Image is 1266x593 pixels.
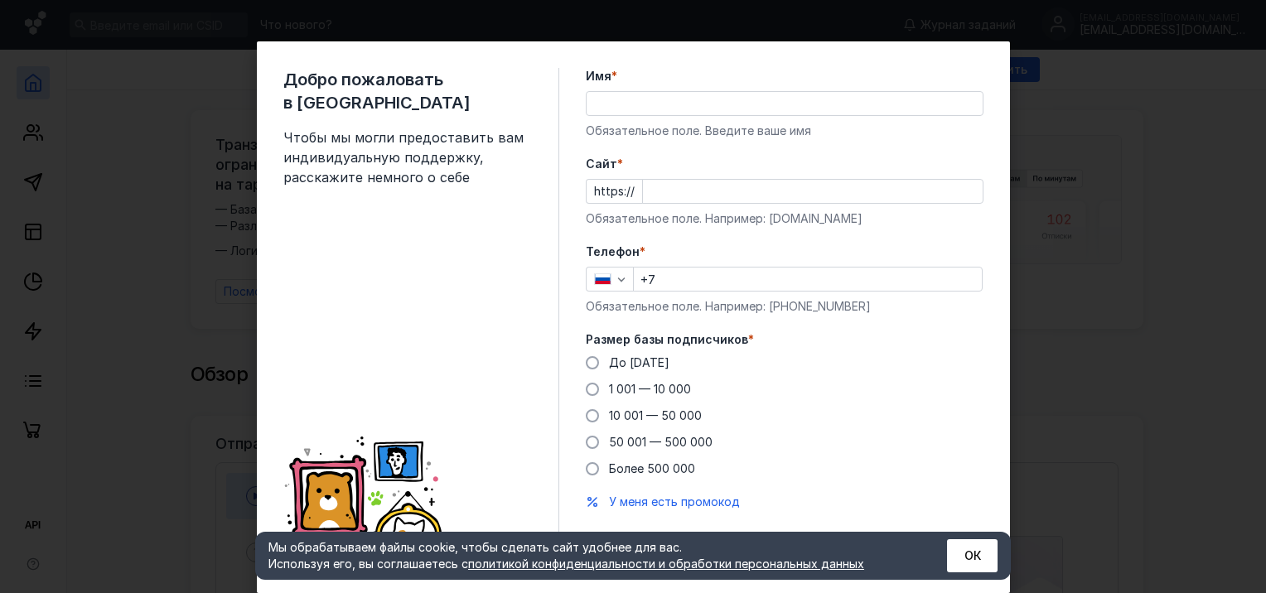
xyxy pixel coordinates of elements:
[586,331,748,348] span: Размер базы подписчиков
[586,243,640,260] span: Телефон
[468,557,864,571] a: политикой конфиденциальности и обработки персональных данных
[947,539,998,572] button: ОК
[609,408,702,422] span: 10 001 — 50 000
[609,435,713,449] span: 50 001 — 500 000
[586,210,983,227] div: Обязательное поле. Например: [DOMAIN_NAME]
[283,68,532,114] span: Добро пожаловать в [GEOGRAPHIC_DATA]
[609,382,691,396] span: 1 001 — 10 000
[609,494,740,510] button: У меня есть промокод
[586,68,611,84] span: Имя
[609,494,740,509] span: У меня есть промокод
[609,355,669,369] span: До [DATE]
[586,123,983,139] div: Обязательное поле. Введите ваше имя
[586,298,983,315] div: Обязательное поле. Например: [PHONE_NUMBER]
[283,128,532,187] span: Чтобы мы могли предоставить вам индивидуальную поддержку, расскажите немного о себе
[268,539,906,572] div: Мы обрабатываем файлы cookie, чтобы сделать сайт удобнее для вас. Используя его, вы соглашаетесь c
[586,156,617,172] span: Cайт
[609,461,695,475] span: Более 500 000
